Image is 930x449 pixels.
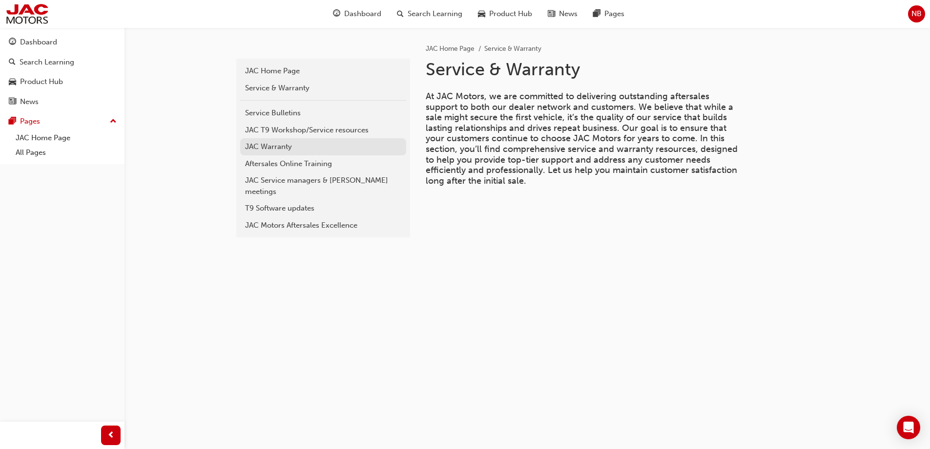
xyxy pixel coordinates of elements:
button: Pages [4,112,121,130]
a: news-iconNews [540,4,585,24]
li: Service & Warranty [484,43,541,55]
a: Service Bulletins [240,105,406,122]
a: guage-iconDashboard [325,4,389,24]
span: guage-icon [9,38,16,47]
div: JAC Motors Aftersales Excellence [245,220,401,231]
a: JAC Home Page [12,130,121,146]
span: Search Learning [408,8,462,20]
span: Product Hub [489,8,532,20]
div: JAC T9 Workshop/Service resources [245,125,401,136]
div: JAC Home Page [245,65,401,77]
a: Search Learning [4,53,121,71]
div: Service & Warranty [245,83,401,94]
div: Search Learning [20,57,74,68]
span: pages-icon [9,117,16,126]
div: Product Hub [20,76,63,87]
div: News [20,96,39,107]
span: NB [911,8,922,20]
span: pages-icon [593,8,600,20]
a: Product Hub [4,73,121,91]
h1: Service & Warranty [426,59,746,80]
span: At JAC Motors, we are committed to delivering outstanding aftersales support to both our dealer n... [426,91,740,186]
a: car-iconProduct Hub [470,4,540,24]
span: Pages [604,8,624,20]
button: DashboardSearch LearningProduct HubNews [4,31,121,112]
a: Service & Warranty [240,80,406,97]
div: Pages [20,116,40,127]
div: JAC Warranty [245,141,401,152]
a: JAC Motors Aftersales Excellence [240,217,406,234]
span: Dashboard [344,8,381,20]
div: Aftersales Online Training [245,158,401,170]
div: Service Bulletins [245,107,401,119]
a: All Pages [12,145,121,160]
a: JAC Warranty [240,138,406,155]
a: News [4,93,121,111]
span: car-icon [478,8,485,20]
div: Open Intercom Messenger [897,416,920,439]
div: JAC Service managers & [PERSON_NAME] meetings [245,175,401,197]
a: JAC T9 Workshop/Service resources [240,122,406,139]
div: T9 Software updates [245,203,401,214]
img: jac-portal [5,3,49,25]
a: Aftersales Online Training [240,155,406,172]
div: Dashboard [20,37,57,48]
a: JAC Service managers & [PERSON_NAME] meetings [240,172,406,200]
a: JAC Home Page [240,63,406,80]
a: Dashboard [4,33,121,51]
span: prev-icon [107,429,115,442]
span: search-icon [397,8,404,20]
span: News [559,8,578,20]
a: pages-iconPages [585,4,632,24]
span: up-icon [110,115,117,128]
a: JAC Home Page [426,44,475,53]
button: NB [908,5,925,22]
span: car-icon [9,78,16,86]
span: search-icon [9,58,16,67]
span: guage-icon [333,8,340,20]
a: search-iconSearch Learning [389,4,470,24]
span: news-icon [548,8,555,20]
a: T9 Software updates [240,200,406,217]
span: news-icon [9,98,16,107]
